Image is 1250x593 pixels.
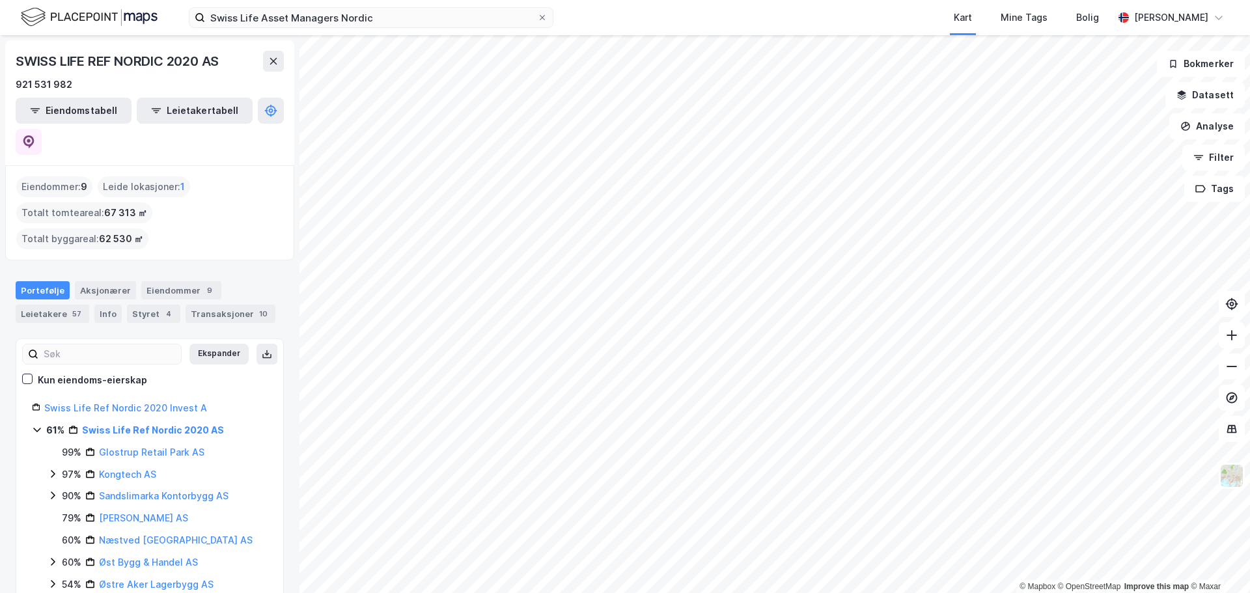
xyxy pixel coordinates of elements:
a: Swiss Life Ref Nordic 2020 Invest A [44,402,207,413]
a: Mapbox [1020,582,1055,591]
a: Kongtech AS [99,469,156,480]
div: 60% [62,532,81,548]
a: OpenStreetMap [1058,582,1121,591]
button: Filter [1182,145,1245,171]
div: Mine Tags [1001,10,1048,25]
div: SWISS LIFE REF NORDIC 2020 AS [16,51,221,72]
button: Leietakertabell [137,98,253,124]
button: Analyse [1169,113,1245,139]
div: 9 [203,284,216,297]
div: 99% [62,445,81,460]
div: Portefølje [16,281,70,299]
a: Næstved [GEOGRAPHIC_DATA] AS [99,534,253,545]
div: 921 531 982 [16,77,72,92]
span: 9 [81,179,87,195]
div: 54% [62,577,81,592]
div: 79% [62,510,81,526]
div: 97% [62,467,81,482]
button: Eiendomstabell [16,98,132,124]
input: Søk på adresse, matrikkel, gårdeiere, leietakere eller personer [205,8,537,27]
a: [PERSON_NAME] AS [99,512,188,523]
div: 10 [257,307,270,320]
a: Østre Aker Lagerbygg AS [99,579,214,590]
div: Bolig [1076,10,1099,25]
div: Transaksjoner [186,305,275,323]
div: 4 [162,307,175,320]
div: Eiendommer [141,281,221,299]
span: 1 [180,179,185,195]
button: Tags [1184,176,1245,202]
div: Aksjonærer [75,281,136,299]
img: logo.f888ab2527a4732fd821a326f86c7f29.svg [21,6,158,29]
div: 90% [62,488,81,504]
div: 57 [70,307,84,320]
div: 60% [62,555,81,570]
button: Bokmerker [1157,51,1245,77]
iframe: Chat Widget [1185,531,1250,593]
div: [PERSON_NAME] [1134,10,1208,25]
div: Totalt byggareal : [16,228,148,249]
span: 62 530 ㎡ [99,231,143,247]
a: Improve this map [1124,582,1189,591]
a: Swiss Life Ref Nordic 2020 AS [82,424,224,435]
a: Øst Bygg & Handel AS [99,557,198,568]
span: 67 313 ㎡ [104,205,147,221]
button: Datasett [1165,82,1245,108]
div: Kart [954,10,972,25]
div: Totalt tomteareal : [16,202,152,223]
a: Sandslimarka Kontorbygg AS [99,490,229,501]
div: Leide lokasjoner : [98,176,190,197]
div: Info [94,305,122,323]
a: Glostrup Retail Park AS [99,447,204,458]
button: Ekspander [189,344,249,365]
div: Styret [127,305,180,323]
div: Kun eiendoms-eierskap [38,372,147,388]
div: Eiendommer : [16,176,92,197]
img: Z [1219,463,1244,488]
div: Leietakere [16,305,89,323]
input: Søk [38,344,181,364]
div: 61% [46,422,64,438]
div: Kontrollprogram for chat [1185,531,1250,593]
